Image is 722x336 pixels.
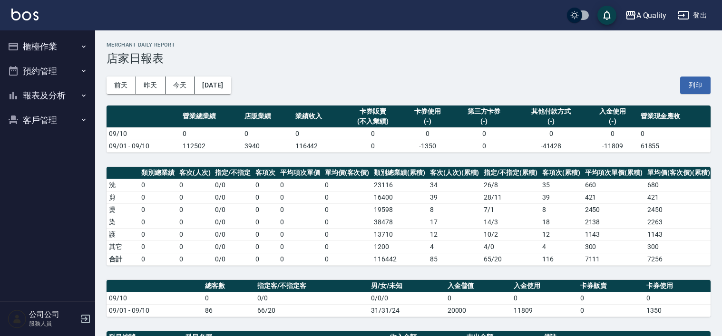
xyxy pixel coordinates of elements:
td: 0/0 [213,253,253,265]
td: 0 [578,304,644,317]
th: 店販業績 [242,106,293,128]
th: 平均項次單價 [278,167,322,179]
th: 指定/不指定(累積) [481,167,540,179]
th: 總客數 [203,280,255,292]
td: 4 / 0 [481,240,540,253]
div: 入金使用 [590,106,636,116]
td: 0 [344,127,402,140]
h3: 店家日報表 [107,52,711,65]
td: 0 [253,216,278,228]
td: 17 [428,216,482,228]
td: 0 [177,253,213,265]
th: 指定客/不指定客 [255,280,369,292]
td: 0 / 0 [213,228,253,240]
td: 26 / 8 [481,179,540,191]
h2: Merchant Daily Report [107,42,711,48]
td: 1350 [644,304,711,317]
td: -1350 [402,140,453,152]
h5: 公司公司 [29,310,78,319]
td: 2138 [583,216,645,228]
td: 112502 [180,140,242,152]
button: 櫃檯作業 [4,34,91,59]
th: 男/女/未知 [369,280,445,292]
td: 2263 [645,216,712,228]
td: 0 [453,140,515,152]
td: 0 [578,292,644,304]
td: 4 [540,240,583,253]
td: 23116 [371,179,428,191]
button: A Quality [621,6,671,25]
td: -11809 [587,140,638,152]
th: 指定/不指定 [213,167,253,179]
button: 預約管理 [4,59,91,84]
td: 0 [278,179,322,191]
td: 35 [540,179,583,191]
td: 0 [638,127,711,140]
td: 0 [139,253,177,265]
td: 0 [242,127,293,140]
td: 12 [428,228,482,240]
td: -41428 [515,140,587,152]
td: 11809 [511,304,578,317]
td: 0 [344,140,402,152]
th: 類別總業績(累積) [371,167,428,179]
td: 0 [278,203,322,216]
td: 09/01 - 09/10 [107,304,203,317]
td: 0 [322,216,372,228]
td: 0 / 0 [213,191,253,203]
td: 0 [278,191,322,203]
td: 0 [644,292,711,304]
td: 0 [322,203,372,216]
td: 300 [645,240,712,253]
div: 卡券販賣 [346,106,400,116]
td: 0 [322,228,372,240]
td: 0 [177,191,213,203]
th: 營業總業績 [180,106,242,128]
td: 0 [445,292,512,304]
td: 0 [322,191,372,203]
td: 0/0/0 [369,292,445,304]
td: 7 / 1 [481,203,540,216]
td: 0 / 0 [213,216,253,228]
th: 類別總業績 [139,167,177,179]
td: 39 [428,191,482,203]
td: 0 [278,253,322,265]
td: 85 [428,253,482,265]
td: 0 [139,240,177,253]
td: 116 [540,253,583,265]
th: 入金使用 [511,280,578,292]
th: 客次(人次)(累積) [428,167,482,179]
td: 61855 [638,140,711,152]
td: 0 [177,179,213,191]
div: (-) [590,116,636,126]
td: 0 [402,127,453,140]
td: 燙 [107,203,139,216]
td: 0 [253,240,278,253]
td: 12 [540,228,583,240]
button: 列印 [680,77,711,94]
td: 7111 [583,253,645,265]
td: 0 [587,127,638,140]
th: 卡券販賣 [578,280,644,292]
td: 09/10 [107,292,203,304]
td: 0 [139,191,177,203]
table: a dense table [107,106,711,153]
td: 34 [428,179,482,191]
table: a dense table [107,167,712,266]
button: 登出 [674,7,711,24]
button: 客戶管理 [4,108,91,133]
div: (不入業績) [346,116,400,126]
td: 86 [203,304,255,317]
td: 8 [540,203,583,216]
td: 8 [428,203,482,216]
td: 剪 [107,191,139,203]
td: 0 [180,127,242,140]
td: 18 [540,216,583,228]
td: 66/20 [255,304,369,317]
th: 營業現金應收 [638,106,711,128]
td: 116442 [293,140,344,152]
td: 其它 [107,240,139,253]
div: 第三方卡券 [456,106,513,116]
td: 染 [107,216,139,228]
td: 0/0 [255,292,369,304]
